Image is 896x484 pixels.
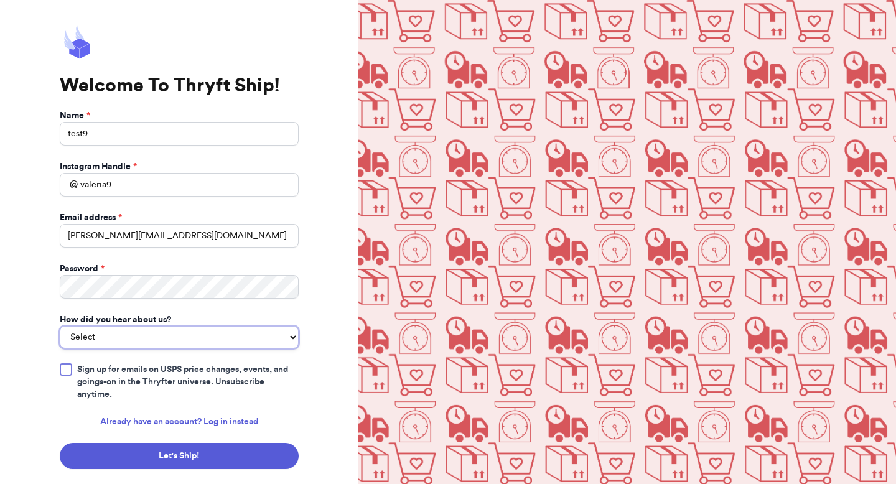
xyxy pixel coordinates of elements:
button: Let's Ship! [60,443,299,469]
label: Name [60,109,90,122]
label: How did you hear about us? [60,314,171,326]
span: Sign up for emails on USPS price changes, events, and goings-on in the Thryfter universe. Unsubsc... [77,363,299,401]
label: Instagram Handle [60,161,137,173]
label: Password [60,263,105,275]
a: Already have an account? Log in instead [100,416,258,428]
label: Email address [60,212,122,224]
h1: Welcome To Thryft Ship! [60,75,299,97]
div: @ [60,173,78,197]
